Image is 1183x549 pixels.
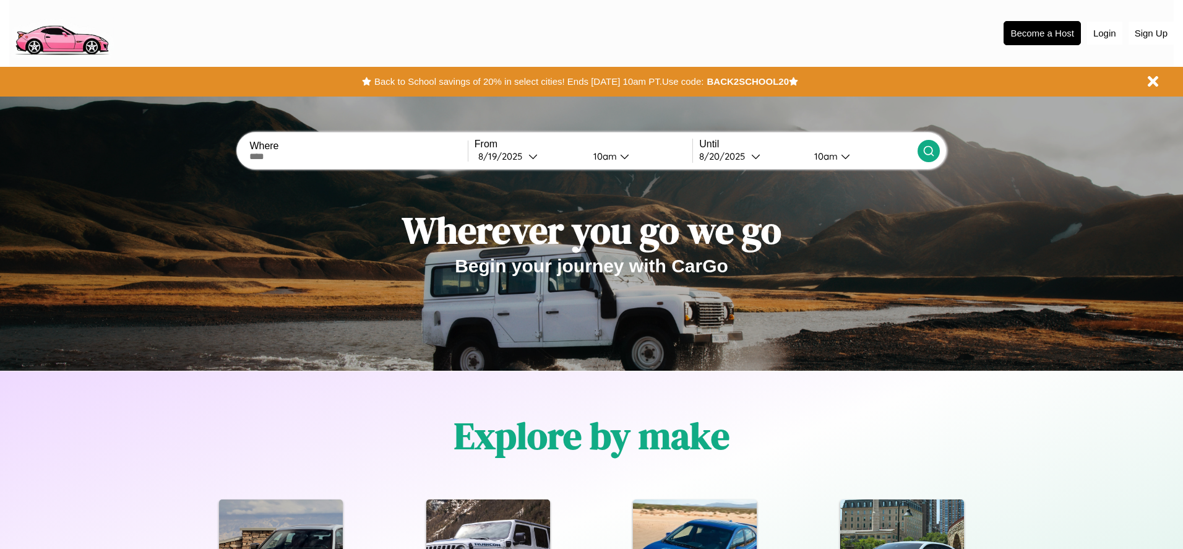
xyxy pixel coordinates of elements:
div: 8 / 20 / 2025 [699,150,751,162]
button: Sign Up [1129,22,1174,45]
button: Back to School savings of 20% in select cities! Ends [DATE] 10am PT.Use code: [371,73,707,90]
button: 10am [583,150,692,163]
b: BACK2SCHOOL20 [707,76,789,87]
div: 8 / 19 / 2025 [478,150,528,162]
label: Until [699,139,917,150]
button: Login [1087,22,1122,45]
button: 8/19/2025 [475,150,583,163]
label: From [475,139,692,150]
div: 10am [808,150,841,162]
h1: Explore by make [454,410,729,461]
img: logo [9,6,114,58]
button: 10am [804,150,917,163]
label: Where [249,140,467,152]
button: Become a Host [1004,21,1081,45]
div: 10am [587,150,620,162]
